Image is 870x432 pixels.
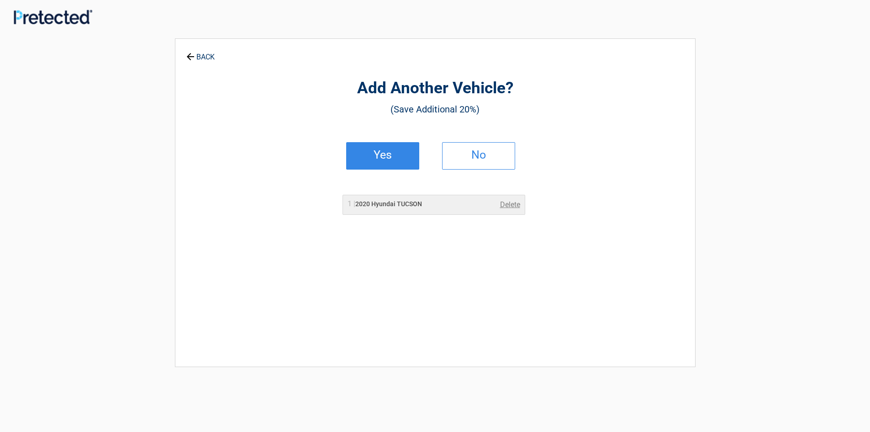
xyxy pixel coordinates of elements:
[348,199,422,209] h2: 2020 Hyundai TUCSON
[226,101,645,117] h3: (Save Additional 20%)
[185,45,216,61] a: BACK
[500,199,520,210] a: Delete
[348,199,355,208] span: 1 |
[356,152,410,158] h2: Yes
[226,78,645,99] h2: Add Another Vehicle?
[14,10,92,24] img: Main Logo
[452,152,506,158] h2: No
